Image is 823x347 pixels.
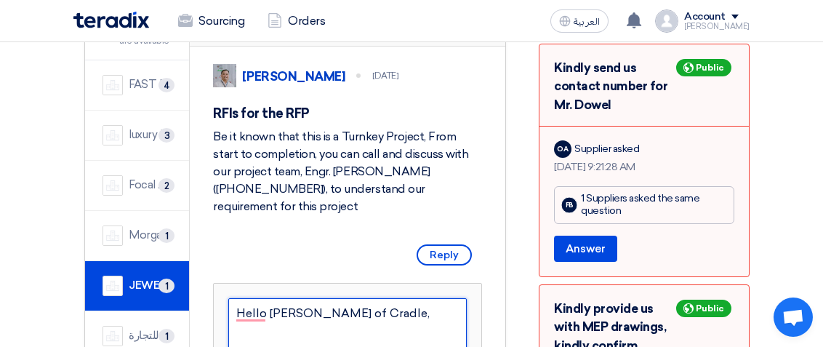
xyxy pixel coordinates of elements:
span: 1 [158,228,174,243]
div: FAST EXECUTION [129,76,172,93]
div: luxury line [129,127,172,143]
span: 1 [158,279,174,293]
div: OA [554,140,571,158]
div: Morganti Saudi Arabia Ltd. [129,227,172,244]
div: Supplier asked [574,141,639,156]
h5: RFIs for the RFP [213,105,481,122]
img: profile_test.png [655,9,678,33]
div: JEWEL OF THE CRADLE [129,277,172,294]
div: [PERSON_NAME] [242,68,345,84]
div: Focal Buildings Solutions (FBS) [129,177,172,194]
div: Open chat [774,298,813,337]
img: company-name [103,175,123,196]
div: Account [684,11,726,23]
img: company-name [103,276,123,296]
button: العربية [550,9,609,33]
img: Teradix logo [73,12,149,28]
a: Sourcing [166,5,256,37]
a: Orders [256,5,337,37]
span: 3 [158,128,174,143]
span: 4 [158,78,174,92]
span: 2 [158,178,174,193]
img: IMG_1753965247717.jpg [213,64,236,87]
span: Public [696,63,724,73]
span: Public [696,303,724,314]
div: Be it known that this is a Turnkey Project, From start to completion, you can call and discuss wi... [213,128,481,215]
div: [DATE] 9:21:28 AM [554,159,734,175]
img: company-name [103,75,123,95]
img: company-name [103,125,123,145]
div: شركة اميال التميز للتجارة [129,327,172,344]
div: Kindly send us contact number for Mr. Dowel [554,59,734,115]
span: Reply [417,244,472,266]
button: Answer [554,236,617,262]
div: [DATE] [372,69,398,82]
div: [PERSON_NAME] [684,23,750,31]
span: 1 [158,329,174,343]
div: 1 Suppliers asked the same question [581,193,728,218]
span: العربية [574,17,600,27]
img: company-name [103,326,123,346]
div: FB [561,197,578,214]
img: company-name [103,226,123,246]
